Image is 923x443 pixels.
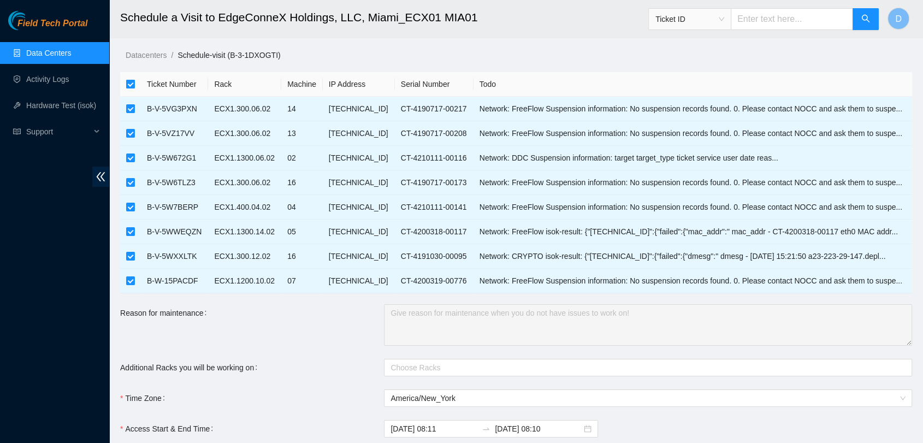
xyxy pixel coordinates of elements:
td: B-V-5VZ17VV [141,121,208,146]
span: search [861,14,870,25]
td: CT-4200319-00776 [395,269,474,293]
th: Rack [208,72,281,97]
td: 16 [281,244,323,269]
td: Network: CRYPTO isok-result: {"23.223.29.147":{"failed":{"dmesg":" dmesg - Sep 29 15:21:50 a23-22... [474,244,912,269]
a: Schedule-visit (B-3-1DXOGTI) [177,51,280,60]
td: B-V-5W672G1 [141,146,208,170]
td: Network: FreeFlow Suspension information: No suspension records found. 0. Please contact NOCC and... [474,269,912,293]
td: [TECHNICAL_ID] [323,269,395,293]
textarea: Reason for maintenance [384,304,912,346]
td: [TECHNICAL_ID] [323,220,395,244]
a: Data Centers [26,49,71,57]
td: ECX1.1300.14.02 [208,220,281,244]
label: Time Zone [120,389,169,407]
td: ECX1.300.06.02 [208,121,281,146]
th: Ticket Number [141,72,208,97]
td: CT-4190717-00217 [395,97,474,121]
span: America/New_York [390,390,906,406]
td: CT-4191030-00095 [395,244,474,269]
td: ECX1.1200.10.02 [208,269,281,293]
span: swap-right [482,424,490,433]
td: CT-4200318-00117 [395,220,474,244]
label: Access Start & End Time [120,420,217,438]
label: Additional Racks you will be working on [120,359,262,376]
th: Serial Number [395,72,474,97]
th: Machine [281,72,323,97]
td: 16 [281,170,323,195]
a: Akamai TechnologiesField Tech Portal [8,20,87,34]
td: 07 [281,269,323,293]
td: [TECHNICAL_ID] [323,170,395,195]
td: [TECHNICAL_ID] [323,146,395,170]
td: Network: DDC Suspension information: target target_type ticket service user date reas... [474,146,912,170]
span: double-left [92,167,109,187]
td: 02 [281,146,323,170]
span: to [482,424,490,433]
td: 13 [281,121,323,146]
td: 04 [281,195,323,220]
button: D [887,8,909,29]
input: Enter text here... [731,8,853,30]
td: ECX1.400.04.02 [208,195,281,220]
span: D [895,12,902,26]
td: [TECHNICAL_ID] [323,244,395,269]
td: B-V-5WXXLTK [141,244,208,269]
td: 14 [281,97,323,121]
td: CT-4190717-00173 [395,170,474,195]
label: Reason for maintenance [120,304,211,322]
img: Akamai Technologies [8,11,55,30]
span: Field Tech Portal [17,19,87,29]
a: Activity Logs [26,75,69,84]
td: [TECHNICAL_ID] [323,121,395,146]
td: ECX1.300.06.02 [208,170,281,195]
th: IP Address [323,72,395,97]
a: Datacenters [126,51,167,60]
td: B-V-5W7BERP [141,195,208,220]
td: Network: FreeFlow Suspension information: No suspension records found. 0. Please contact NOCC and... [474,170,912,195]
td: ECX1.1300.06.02 [208,146,281,170]
td: B-V-5VG3PXN [141,97,208,121]
a: Hardware Test (isok) [26,101,96,110]
input: End date [495,423,582,435]
span: Ticket ID [655,11,724,27]
span: read [13,128,21,135]
input: Access Start & End Time [390,423,477,435]
td: [TECHNICAL_ID] [323,97,395,121]
td: [TECHNICAL_ID] [323,195,395,220]
td: B-V-5WWEQZN [141,220,208,244]
td: Network: FreeFlow Suspension information: No suspension records found. 0. Please contact NOCC and... [474,97,912,121]
td: 05 [281,220,323,244]
span: / [171,51,173,60]
th: Todo [474,72,912,97]
td: CT-4190717-00208 [395,121,474,146]
span: Support [26,121,91,143]
td: Network: FreeFlow Suspension information: No suspension records found. 0. Please contact NOCC and... [474,121,912,146]
td: Network: FreeFlow isok-result: {"23.50.122.168":{"failed":{"mac_addr":" mac_addr - CT-4200318-001... [474,220,912,244]
td: B-V-5W6TLZ3 [141,170,208,195]
button: search [853,8,879,30]
td: B-W-15PACDF [141,269,208,293]
td: Network: FreeFlow Suspension information: No suspension records found. 0. Please contact NOCC and... [474,195,912,220]
td: CT-4210111-00116 [395,146,474,170]
td: CT-4210111-00141 [395,195,474,220]
td: ECX1.300.12.02 [208,244,281,269]
td: ECX1.300.06.02 [208,97,281,121]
